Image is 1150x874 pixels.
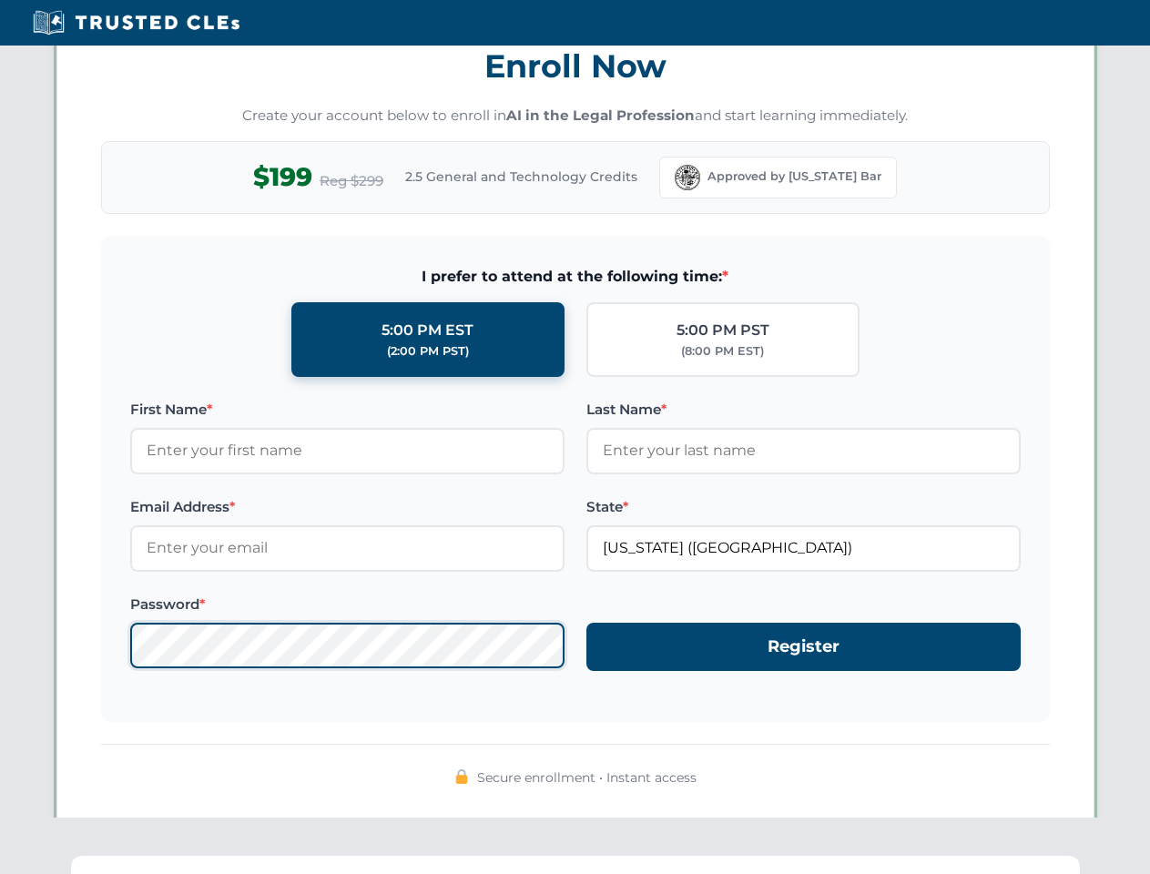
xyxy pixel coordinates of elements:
[586,428,1021,473] input: Enter your last name
[454,769,469,784] img: 🔒
[387,342,469,361] div: (2:00 PM PST)
[130,594,565,615] label: Password
[586,496,1021,518] label: State
[405,167,637,187] span: 2.5 General and Technology Credits
[130,265,1021,289] span: I prefer to attend at the following time:
[586,623,1021,671] button: Register
[130,496,565,518] label: Email Address
[320,170,383,192] span: Reg $299
[130,525,565,571] input: Enter your email
[681,342,764,361] div: (8:00 PM EST)
[586,399,1021,421] label: Last Name
[130,428,565,473] input: Enter your first name
[707,168,881,186] span: Approved by [US_STATE] Bar
[27,9,245,36] img: Trusted CLEs
[675,165,700,190] img: Florida Bar
[477,767,697,788] span: Secure enrollment • Instant access
[677,319,769,342] div: 5:00 PM PST
[382,319,473,342] div: 5:00 PM EST
[101,106,1050,127] p: Create your account below to enroll in and start learning immediately.
[130,399,565,421] label: First Name
[586,525,1021,571] input: Florida (FL)
[253,157,312,198] span: $199
[506,107,695,124] strong: AI in the Legal Profession
[101,37,1050,95] h3: Enroll Now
